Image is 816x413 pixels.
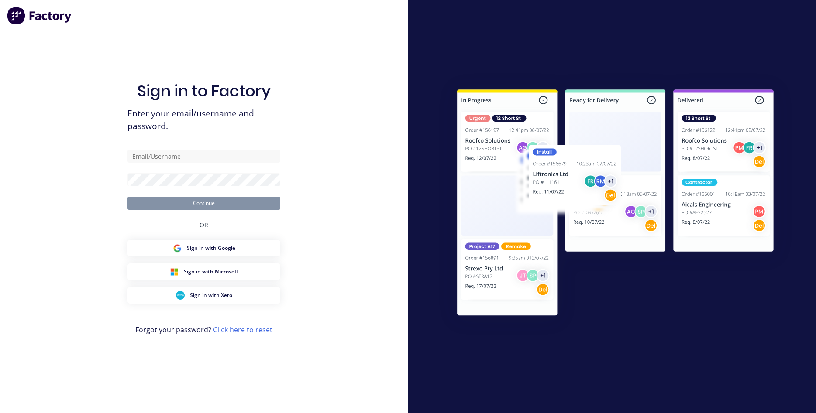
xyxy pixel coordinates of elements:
img: Microsoft Sign in [170,267,179,276]
img: Google Sign in [173,244,182,253]
span: Enter your email/username and password. [127,107,280,133]
a: Click here to reset [213,325,272,334]
span: Sign in with Google [187,244,235,252]
button: Continue [127,197,280,210]
button: Microsoft Sign inSign in with Microsoft [127,263,280,280]
button: Xero Sign inSign in with Xero [127,287,280,304]
button: Google Sign inSign in with Google [127,240,280,256]
h1: Sign in to Factory [137,82,271,100]
span: Sign in with Xero [190,291,232,299]
span: Sign in with Microsoft [184,268,238,276]
span: Forgot your password? [135,324,272,335]
img: Sign in [438,72,793,336]
div: OR [200,210,208,240]
img: Xero Sign in [176,291,185,300]
input: Email/Username [127,150,280,163]
img: Factory [7,7,72,24]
